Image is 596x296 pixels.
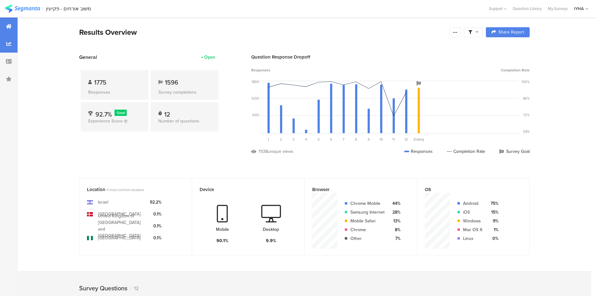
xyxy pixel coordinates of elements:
span: 10 [380,137,383,142]
div: Completion Rate [447,148,485,155]
div: OS [425,186,512,193]
span: 3 [293,137,294,142]
div: 0% [487,235,498,242]
div: Location [87,186,174,193]
span: Number of questions [158,118,199,124]
div: Chrome Mobile [350,200,385,207]
div: Survey Questions [79,283,127,293]
span: Good [117,110,125,115]
span: Responses [251,67,270,73]
div: Desktop [263,226,279,233]
span: Completion Rate [501,67,530,73]
div: Survey completions [158,89,211,96]
div: Ending [412,137,425,142]
div: 44% [390,200,400,207]
div: United Kingdom of [GEOGRAPHIC_DATA] and [GEOGRAPHIC_DATA] [98,213,145,239]
div: 100% [522,79,530,84]
div: 15% [487,209,498,216]
a: My Surveys [545,6,571,12]
div: 9% [487,218,498,224]
div: Survey Goal [499,148,530,155]
div: 12 [130,285,139,292]
div: Browser [312,186,399,193]
span: 4 most common locations [107,187,144,192]
div: 28% [390,209,400,216]
div: [GEOGRAPHIC_DATA] [98,211,141,217]
div: Results Overview [79,27,446,38]
span: 9 [368,137,370,142]
div: [GEOGRAPHIC_DATA] [98,235,141,241]
div: 92.2% [150,199,161,205]
span: 1 [268,137,269,142]
span: 12 [405,137,408,142]
span: 1775 [94,78,106,87]
div: Mobile [216,226,229,233]
span: 4 [305,137,307,142]
div: IYHA [574,6,584,12]
div: 1800 [252,79,259,84]
div: 8% [390,226,400,233]
div: Android [463,200,482,207]
div: Mac OS X [463,226,482,233]
div: 90.1% [216,237,228,244]
div: משוב אורחים - פקיעין [46,6,91,12]
span: 2 [280,137,282,142]
div: 75% [487,200,498,207]
div: 13% [390,218,400,224]
div: 0.1% [150,211,161,217]
div: iOS [463,209,482,216]
span: 8 [355,137,357,142]
div: Other [350,235,385,242]
div: 86% [523,96,530,101]
div: 12 [164,110,170,116]
span: 7 [343,137,344,142]
span: 5 [318,137,320,142]
div: Chrome [350,226,385,233]
div: 72% [523,112,530,117]
span: 11 [392,137,395,142]
div: 600 [252,112,259,117]
div: Responses [404,148,433,155]
img: segmanta logo [5,5,40,13]
div: 9.9% [266,237,276,244]
div: 7% [390,235,400,242]
span: Share Report [498,30,524,34]
div: Device [200,186,287,193]
span: 6 [330,137,332,142]
i: Survey Goal [416,81,421,86]
div: Mobile Safari [350,218,385,224]
div: Windows [463,218,482,224]
div: Open [204,54,215,60]
div: 1200 [251,96,259,101]
div: 0.1% [150,235,161,241]
div: 1938 [259,148,268,155]
a: Question Library [510,6,545,12]
div: Responses [88,89,141,96]
span: Experience Score [88,118,123,124]
div: 58% [523,129,530,134]
div: unique views [268,148,293,155]
div: Support [489,4,507,13]
div: Question Response Dropoff [251,54,530,60]
div: Linux [463,235,482,242]
span: General [79,54,97,61]
div: Israel [98,199,108,205]
span: 1596 [165,78,178,87]
div: 1% [487,226,498,233]
div: 0.1% [150,223,161,229]
div: Samsung Internet [350,209,385,216]
span: 92.7% [95,110,112,119]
